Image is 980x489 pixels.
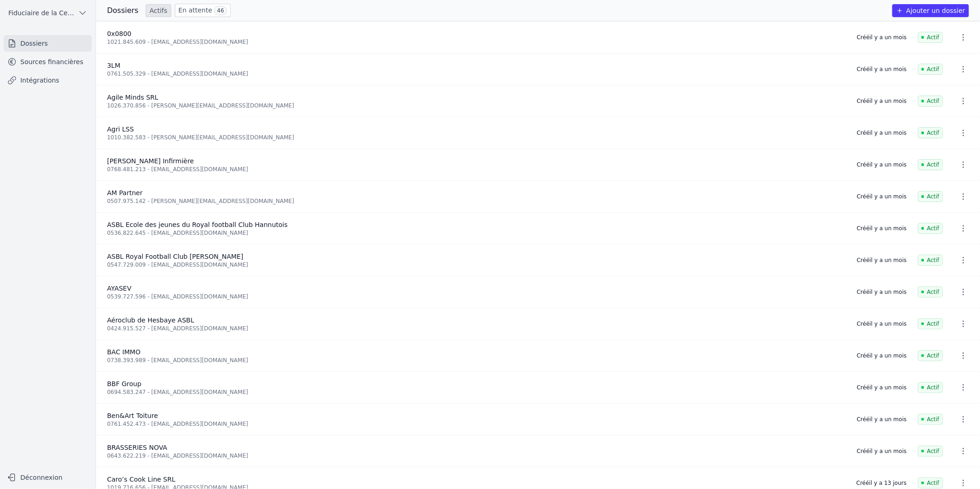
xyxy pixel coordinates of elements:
span: AM Partner [107,189,143,197]
span: Actif [918,64,943,75]
div: Créé il y a un mois [857,193,907,200]
span: Fiduciaire de la Cense & Associés [8,8,74,18]
span: Actif [918,286,943,298]
a: Intégrations [4,72,92,89]
div: 1021.845.609 - [EMAIL_ADDRESS][DOMAIN_NAME] [107,38,846,46]
div: 0761.452.473 - [EMAIL_ADDRESS][DOMAIN_NAME] [107,420,846,428]
a: Sources financières [4,54,92,70]
div: Créé il y a un mois [857,416,907,423]
span: Actif [918,446,943,457]
span: Actif [918,318,943,329]
span: Actif [918,191,943,202]
span: Agri LSS [107,125,134,133]
div: Créé il y a un mois [857,256,907,264]
div: 0643.622.219 - [EMAIL_ADDRESS][DOMAIN_NAME] [107,452,846,459]
div: 0507.975.142 - [PERSON_NAME][EMAIL_ADDRESS][DOMAIN_NAME] [107,197,846,205]
div: Créé il y a un mois [857,97,907,105]
span: 46 [214,6,227,15]
span: Actif [918,223,943,234]
a: Actifs [146,4,171,17]
div: 1026.370.856 - [PERSON_NAME][EMAIL_ADDRESS][DOMAIN_NAME] [107,102,846,109]
div: Créé il y a un mois [857,447,907,455]
div: 0694.583.247 - [EMAIL_ADDRESS][DOMAIN_NAME] [107,388,846,396]
span: 3LM [107,62,120,69]
div: Créé il y a un mois [857,320,907,328]
div: 0539.727.596 - [EMAIL_ADDRESS][DOMAIN_NAME] [107,293,846,300]
span: Actif [918,477,943,489]
div: 0768.481.213 - [EMAIL_ADDRESS][DOMAIN_NAME] [107,166,846,173]
div: Créé il y a un mois [857,129,907,137]
span: [PERSON_NAME] Infirmière [107,157,194,165]
div: Créé il y a un mois [857,225,907,232]
div: 1010.382.583 - [PERSON_NAME][EMAIL_ADDRESS][DOMAIN_NAME] [107,134,846,141]
div: Créé il y a un mois [857,66,907,73]
div: Créé il y a 13 jours [856,479,907,487]
a: En attente 46 [175,4,231,17]
div: Créé il y a un mois [857,288,907,296]
span: BRASSERIES NOVA [107,444,167,451]
div: 0424.915.527 - [EMAIL_ADDRESS][DOMAIN_NAME] [107,325,846,332]
a: Dossiers [4,35,92,52]
span: ASBL Ecole des jeunes du Royal football Club Hannutois [107,221,287,228]
div: 0761.505.329 - [EMAIL_ADDRESS][DOMAIN_NAME] [107,70,846,78]
span: Actif [918,95,943,107]
span: Actif [918,414,943,425]
div: 0547.729.009 - [EMAIL_ADDRESS][DOMAIN_NAME] [107,261,846,268]
span: Agile Minds SRL [107,94,158,101]
span: Aéroclub de Hesbaye ASBL [107,316,194,324]
span: Actif [918,127,943,138]
span: BBF Group [107,380,141,388]
span: Actif [918,32,943,43]
span: Actif [918,159,943,170]
button: Fiduciaire de la Cense & Associés [4,6,92,20]
span: Actif [918,350,943,361]
button: Déconnexion [4,470,92,485]
div: Créé il y a un mois [857,161,907,168]
h3: Dossiers [107,5,138,16]
span: ASBL Royal Football Club [PERSON_NAME] [107,253,243,260]
div: 0738.393.989 - [EMAIL_ADDRESS][DOMAIN_NAME] [107,357,846,364]
span: Ben&Art Toiture [107,412,158,419]
div: Créé il y a un mois [857,34,907,41]
div: Créé il y a un mois [857,352,907,359]
span: AYASEV [107,285,131,292]
span: 0x0800 [107,30,131,37]
span: Actif [918,255,943,266]
div: Créé il y a un mois [857,384,907,391]
button: Ajouter un dossier [892,4,969,17]
div: 0536.822.645 - [EMAIL_ADDRESS][DOMAIN_NAME] [107,229,846,237]
span: Actif [918,382,943,393]
span: BAC IMMO [107,348,140,356]
span: Caro’s Cook Line SRL [107,476,175,483]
